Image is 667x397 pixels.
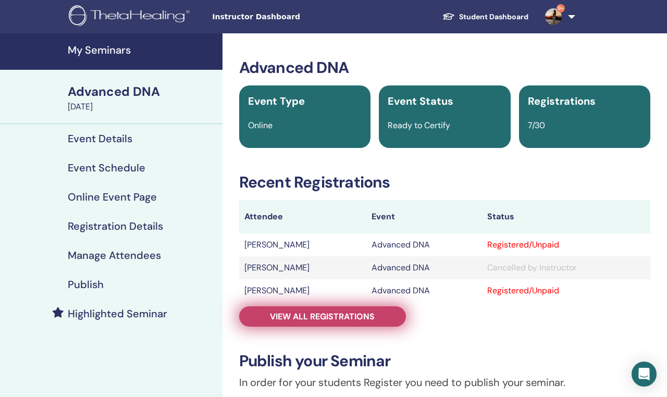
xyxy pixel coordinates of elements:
[482,200,650,233] th: Status
[68,278,104,291] h4: Publish
[68,44,216,56] h4: My Seminars
[239,306,406,327] a: View all registrations
[248,94,305,108] span: Event Type
[239,256,366,279] td: [PERSON_NAME]
[388,94,453,108] span: Event Status
[239,352,650,370] h3: Publish your Seminar
[487,239,645,251] div: Registered/Unpaid
[69,5,193,29] img: logo.png
[239,375,650,390] p: In order for your students Register you need to publish your seminar.
[545,8,562,25] img: default.jpg
[239,233,366,256] td: [PERSON_NAME]
[487,262,645,274] div: Cancelled by Instructor
[632,362,657,387] div: Open Intercom Messenger
[61,83,223,113] a: Advanced DNA[DATE]
[239,58,650,77] h3: Advanced DNA
[68,249,161,262] h4: Manage Attendees
[366,233,482,256] td: Advanced DNA
[212,11,368,22] span: Instructor Dashboard
[68,220,163,232] h4: Registration Details
[248,120,273,131] span: Online
[366,256,482,279] td: Advanced DNA
[68,101,216,113] div: [DATE]
[528,120,545,131] span: 7/30
[434,7,537,27] a: Student Dashboard
[528,94,596,108] span: Registrations
[68,132,132,145] h4: Event Details
[239,279,366,302] td: [PERSON_NAME]
[68,162,145,174] h4: Event Schedule
[239,200,366,233] th: Attendee
[68,191,157,203] h4: Online Event Page
[366,200,482,233] th: Event
[487,284,645,297] div: Registered/Unpaid
[442,12,455,21] img: graduation-cap-white.svg
[68,83,216,101] div: Advanced DNA
[388,120,450,131] span: Ready to Certify
[239,173,650,192] h3: Recent Registrations
[68,307,167,320] h4: Highlighted Seminar
[366,279,482,302] td: Advanced DNA
[557,4,565,13] span: 9+
[270,311,375,322] span: View all registrations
